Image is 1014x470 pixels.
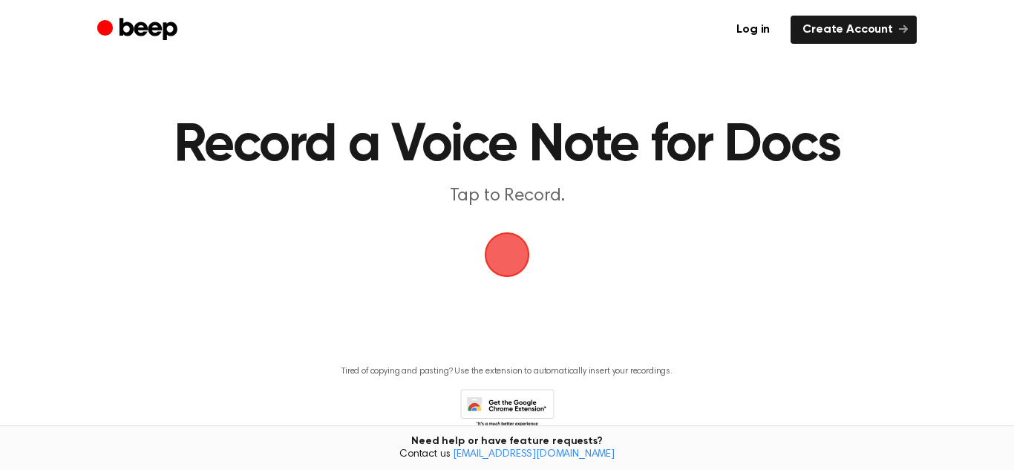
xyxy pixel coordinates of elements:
span: Contact us [9,448,1005,462]
p: Tired of copying and pasting? Use the extension to automatically insert your recordings. [341,366,673,377]
a: Log in [724,16,782,44]
h1: Record a Voice Note for Docs [160,119,854,172]
a: Create Account [791,16,917,44]
a: Beep [97,16,181,45]
img: Beep Logo [485,232,529,277]
a: [EMAIL_ADDRESS][DOMAIN_NAME] [453,449,615,460]
p: Tap to Record. [222,184,792,209]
